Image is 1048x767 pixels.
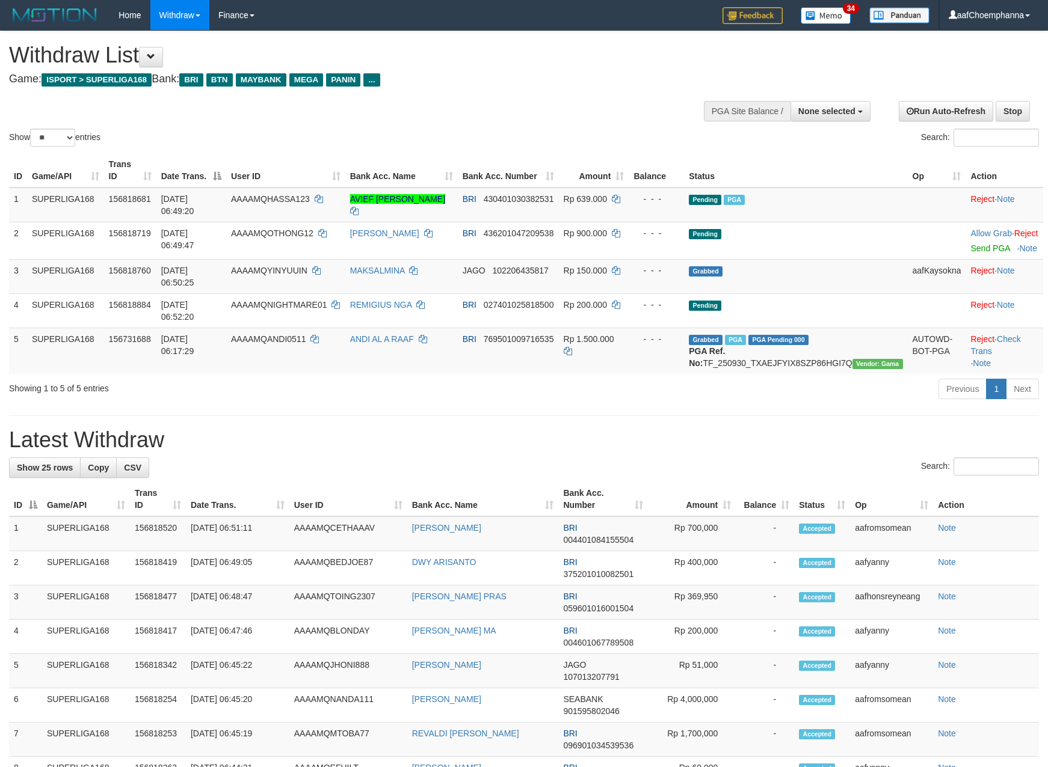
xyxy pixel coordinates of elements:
td: Rp 4,000,000 [648,688,736,723]
span: Accepted [799,558,835,568]
td: SUPERLIGA168 [42,688,130,723]
td: 7 [9,723,42,757]
a: [PERSON_NAME] MA [412,626,496,635]
th: Status: activate to sort column ascending [794,482,850,516]
td: Rp 51,000 [648,654,736,688]
td: AAAAMQJHONI888 [289,654,407,688]
a: AVIEF [PERSON_NAME] [350,194,445,204]
th: Op: activate to sort column ascending [850,482,933,516]
span: Copy 102206435817 to clipboard [492,266,548,275]
td: Rp 400,000 [648,551,736,585]
a: Note [997,194,1015,204]
td: 156818419 [130,551,186,585]
th: Status [684,153,907,188]
span: BRI [563,591,577,601]
td: [DATE] 06:51:11 [186,516,289,551]
span: MEGA [289,73,324,87]
td: [DATE] 06:45:22 [186,654,289,688]
th: Trans ID: activate to sort column ascending [104,153,156,188]
div: - - - [633,333,679,345]
td: [DATE] 06:49:05 [186,551,289,585]
td: 156818254 [130,688,186,723]
td: [DATE] 06:45:20 [186,688,289,723]
td: · [966,188,1043,222]
td: [DATE] 06:48:47 [186,585,289,620]
span: Accepted [799,626,835,637]
a: Stop [996,101,1030,121]
span: None selected [798,106,855,116]
div: - - - [633,299,679,311]
a: Note [938,694,956,704]
span: Accepted [799,661,835,671]
label: Search: [921,129,1039,147]
b: PGA Ref. No: [689,346,725,368]
span: AAAAMQNIGHTMARE01 [231,300,327,310]
div: - - - [633,264,679,277]
span: 156818884 [109,300,151,310]
td: SUPERLIGA168 [42,551,130,585]
span: Pending [689,301,721,311]
td: 5 [9,328,27,374]
span: CSV [124,463,141,472]
span: BRI [463,300,476,310]
th: Balance: activate to sort column ascending [736,482,794,516]
span: Copy 436201047209538 to clipboard [484,228,554,238]
span: · [970,228,1014,238]
span: Copy 375201010082501 to clipboard [563,569,633,579]
td: aafKaysokna [908,259,966,293]
select: Showentries [30,129,75,147]
td: 156818253 [130,723,186,757]
span: [DATE] 06:49:47 [161,228,194,250]
input: Search: [954,129,1039,147]
span: 156818681 [109,194,151,204]
th: Bank Acc. Number: activate to sort column ascending [458,153,559,188]
td: 1 [9,188,27,222]
div: - - - [633,193,679,205]
th: Op: activate to sort column ascending [908,153,966,188]
td: 156818417 [130,620,186,654]
td: 6 [9,688,42,723]
td: Rp 369,950 [648,585,736,620]
a: Note [997,266,1015,275]
span: Accepted [799,524,835,534]
span: Grabbed [689,335,723,345]
span: Rp 1.500.000 [564,334,614,344]
td: SUPERLIGA168 [42,585,130,620]
span: Copy 059601016001504 to clipboard [563,604,633,613]
td: TF_250930_TXAEJFYIX8SZP86HGI7Q [684,328,907,374]
span: 156818719 [109,228,151,238]
td: 2 [9,222,27,259]
td: SUPERLIGA168 [42,620,130,654]
th: User ID: activate to sort column ascending [226,153,345,188]
a: Reject [970,194,994,204]
span: Marked by aafromsomean [725,335,746,345]
td: · · [966,328,1043,374]
td: SUPERLIGA168 [27,188,104,222]
span: Copy 769501009716535 to clipboard [484,334,554,344]
span: Rp 900.000 [564,228,607,238]
span: Rp 639.000 [564,194,607,204]
span: AAAAMQOTHONG12 [231,228,313,238]
th: Bank Acc. Name: activate to sort column ascending [407,482,559,516]
a: [PERSON_NAME] [350,228,419,238]
a: Note [938,591,956,601]
td: SUPERLIGA168 [27,293,104,328]
td: - [736,516,794,551]
span: Copy 004401084155504 to clipboard [563,535,633,545]
div: - - - [633,227,679,239]
span: Accepted [799,592,835,602]
img: panduan.png [869,7,929,23]
span: BRI [179,73,203,87]
th: Trans ID: activate to sort column ascending [130,482,186,516]
a: [PERSON_NAME] [412,694,481,704]
span: Vendor URL: https://trx31.1velocity.biz [852,359,903,369]
span: Rp 200.000 [564,300,607,310]
a: [PERSON_NAME] PRAS [412,591,507,601]
a: Run Auto-Refresh [899,101,993,121]
span: ISPORT > SUPERLIGA168 [42,73,152,87]
span: Accepted [799,695,835,705]
span: Marked by aafromsomean [724,195,745,205]
td: · [966,259,1043,293]
span: [DATE] 06:50:25 [161,266,194,287]
label: Search: [921,457,1039,475]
